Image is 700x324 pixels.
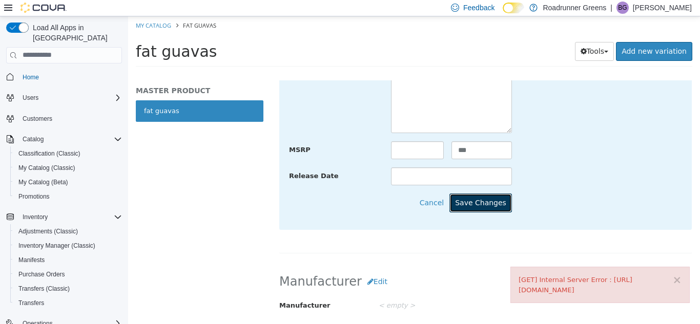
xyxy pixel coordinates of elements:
[618,2,627,14] span: BG
[14,254,122,266] span: Manifests
[10,161,126,175] button: My Catalog (Classic)
[2,132,126,146] button: Catalog
[14,176,72,188] a: My Catalog (Beta)
[23,135,44,143] span: Catalog
[14,225,122,237] span: Adjustments (Classic)
[161,156,211,163] span: Release Date
[10,282,126,296] button: Transfers (Classic)
[251,280,571,298] div: < empty >
[14,240,122,252] span: Inventory Manager (Classic)
[503,3,524,13] input: Dark Mode
[18,242,95,250] span: Inventory Manager (Classic)
[633,2,692,14] p: [PERSON_NAME]
[20,3,67,13] img: Cova
[447,26,486,45] button: Tools
[14,297,48,309] a: Transfers
[14,254,49,266] a: Manifests
[18,71,43,83] a: Home
[10,189,126,204] button: Promotions
[610,2,612,14] p: |
[29,23,122,43] span: Load All Apps in [GEOGRAPHIC_DATA]
[463,3,495,13] span: Feedback
[8,26,89,44] span: fat guavas
[18,113,56,125] a: Customers
[18,164,75,172] span: My Catalog (Classic)
[10,224,126,239] button: Adjustments (Classic)
[18,285,70,293] span: Transfers (Classic)
[18,133,122,145] span: Catalog
[18,192,50,201] span: Promotions
[2,70,126,84] button: Home
[18,256,45,264] span: Manifests
[2,91,126,105] button: Users
[14,297,122,309] span: Transfers
[8,5,43,13] a: My Catalog
[8,84,135,105] a: fat guavas
[18,92,122,104] span: Users
[14,147,122,160] span: Classification (Classic)
[151,285,202,293] span: Manufacturer
[18,211,122,223] span: Inventory
[14,147,85,160] a: Classification (Classic)
[23,115,52,123] span: Customers
[2,111,126,126] button: Customers
[10,253,126,267] button: Manifests
[14,268,122,280] span: Purchase Orders
[14,283,122,295] span: Transfers (Classic)
[10,239,126,253] button: Inventory Manager (Classic)
[14,190,54,203] a: Promotions
[14,283,74,295] a: Transfers (Classic)
[14,176,122,188] span: My Catalog (Beta)
[18,112,122,125] span: Customers
[14,225,82,237] a: Adjustments (Classic)
[321,177,384,196] button: Save Changes
[23,94,38,102] span: Users
[616,2,629,14] div: Brisa Garcia
[14,268,69,280] a: Purchase Orders
[14,190,122,203] span: Promotions
[18,133,48,145] button: Catalog
[2,210,126,224] button: Inventory
[10,175,126,189] button: My Catalog (Beta)
[14,240,99,252] a: Inventory Manager (Classic)
[23,213,48,221] span: Inventory
[18,149,80,158] span: Classification (Classic)
[543,2,606,14] p: Roadrunner Greens
[151,256,564,275] h2: Manufacturer
[18,299,44,307] span: Transfers
[10,296,126,310] button: Transfers
[390,258,553,278] div: [GET] Internal Server Error : [URL][DOMAIN_NAME]
[544,258,553,269] button: ×
[14,162,79,174] a: My Catalog (Classic)
[161,129,182,137] span: MSRP
[14,162,122,174] span: My Catalog (Classic)
[291,177,321,196] button: Cancel
[18,71,122,83] span: Home
[18,92,43,104] button: Users
[10,267,126,282] button: Purchase Orders
[488,26,564,45] a: Add new variation
[18,211,52,223] button: Inventory
[18,270,65,278] span: Purchase Orders
[234,256,265,275] button: Edit
[23,73,39,81] span: Home
[18,227,78,235] span: Adjustments (Classic)
[55,5,88,13] span: fat guavas
[8,70,135,79] h5: MASTER PRODUCT
[10,146,126,161] button: Classification (Classic)
[18,178,68,186] span: My Catalog (Beta)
